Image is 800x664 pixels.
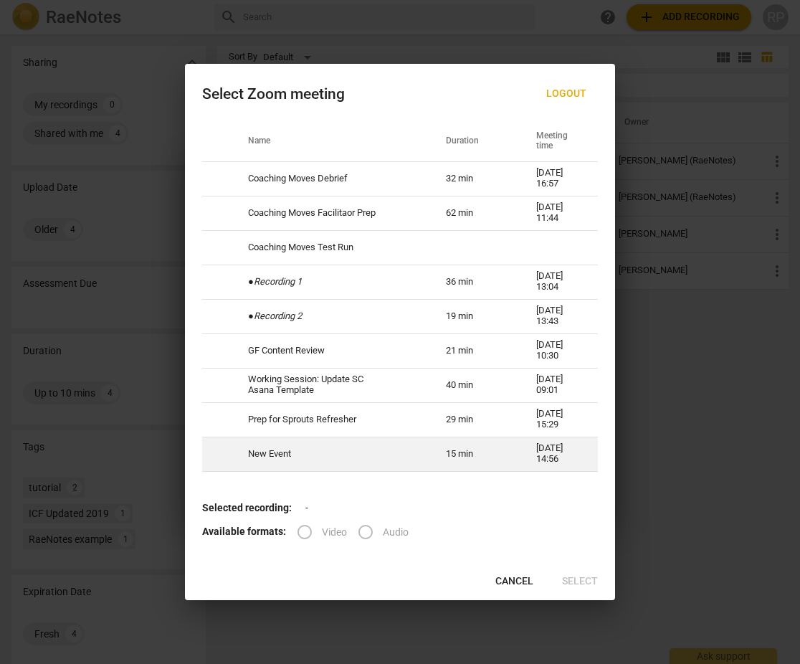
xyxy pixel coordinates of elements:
[429,437,519,471] td: 15 min
[519,299,598,333] td: [DATE] 13:43
[519,437,598,471] td: [DATE] 14:56
[322,525,347,540] span: Video
[519,265,598,299] td: [DATE] 13:04
[429,402,519,437] td: 29 min
[231,368,429,402] td: Working Session: Update SC Asana Template
[231,196,429,230] td: Coaching Moves Facilitaor Prep
[546,87,586,101] span: Logout
[231,161,429,196] td: Coaching Moves Debrief
[231,230,429,265] td: Coaching Moves Test Run
[429,265,519,299] td: 36 min
[429,121,519,161] th: Duration
[297,526,420,537] div: File type
[202,502,292,513] b: Selected recording:
[519,333,598,368] td: [DATE] 10:30
[429,299,519,333] td: 19 min
[484,569,545,594] button: Cancel
[383,525,409,540] span: Audio
[429,196,519,230] td: 62 min
[429,161,519,196] td: 32 min
[231,121,429,161] th: Name
[254,310,302,321] i: Recording 2
[535,81,598,107] button: Logout
[231,333,429,368] td: GF Content Review
[519,121,598,161] th: Meeting time
[429,333,519,368] td: 21 min
[495,574,533,589] span: Cancel
[202,526,286,537] b: Available formats:
[519,161,598,196] td: [DATE] 16:57
[231,437,429,471] td: New Event
[231,299,429,333] td: ●
[202,501,598,516] p: -
[231,265,429,299] td: ●
[202,85,345,103] div: Select Zoom meeting
[519,368,598,402] td: [DATE] 09:01
[519,402,598,437] td: [DATE] 15:29
[429,368,519,402] td: 40 min
[254,276,302,287] i: Recording 1
[519,196,598,230] td: [DATE] 11:44
[231,402,429,437] td: Prep for Sprouts Refresher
